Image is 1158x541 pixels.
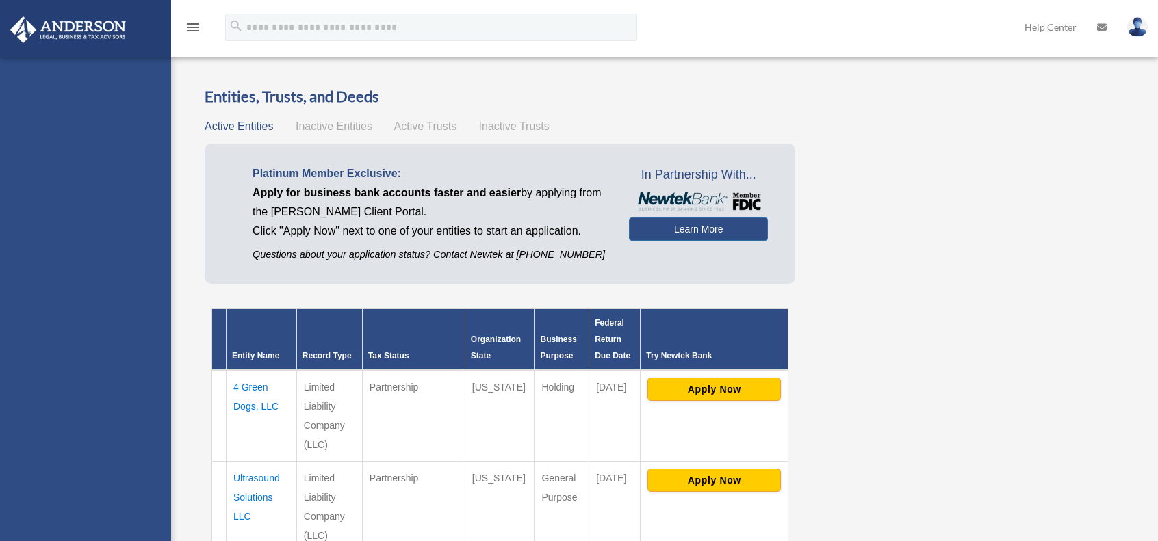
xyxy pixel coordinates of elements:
th: Business Purpose [535,309,589,371]
td: Partnership [362,370,465,462]
span: In Partnership With... [629,164,768,186]
p: Questions about your application status? Contact Newtek at [PHONE_NUMBER] [253,246,608,263]
p: by applying from the [PERSON_NAME] Client Portal. [253,183,608,222]
td: 4 Green Dogs, LLC [227,370,297,462]
p: Platinum Member Exclusive: [253,164,608,183]
span: Inactive Entities [296,120,372,132]
td: Holding [535,370,589,462]
div: Try Newtek Bank [646,347,782,364]
th: Entity Name [227,309,297,371]
h3: Entities, Trusts, and Deeds [205,86,795,107]
img: NewtekBankLogoSM.png [636,192,761,211]
button: Apply Now [647,378,781,401]
p: Click "Apply Now" next to one of your entities to start an application. [253,222,608,241]
img: Anderson Advisors Platinum Portal [6,16,130,43]
i: search [229,18,244,34]
a: Learn More [629,217,768,241]
span: Active Entities [205,120,273,132]
th: Federal Return Due Date [589,309,641,371]
span: Active Trusts [394,120,457,132]
i: menu [185,19,201,36]
td: Limited Liability Company (LLC) [296,370,362,462]
th: Record Type [296,309,362,371]
span: Apply for business bank accounts faster and easier [253,187,521,198]
button: Apply Now [647,469,781,492]
td: [DATE] [589,370,641,462]
th: Organization State [465,309,535,371]
img: User Pic [1127,17,1148,37]
th: Tax Status [362,309,465,371]
span: Inactive Trusts [479,120,550,132]
a: menu [185,24,201,36]
td: [US_STATE] [465,370,535,462]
